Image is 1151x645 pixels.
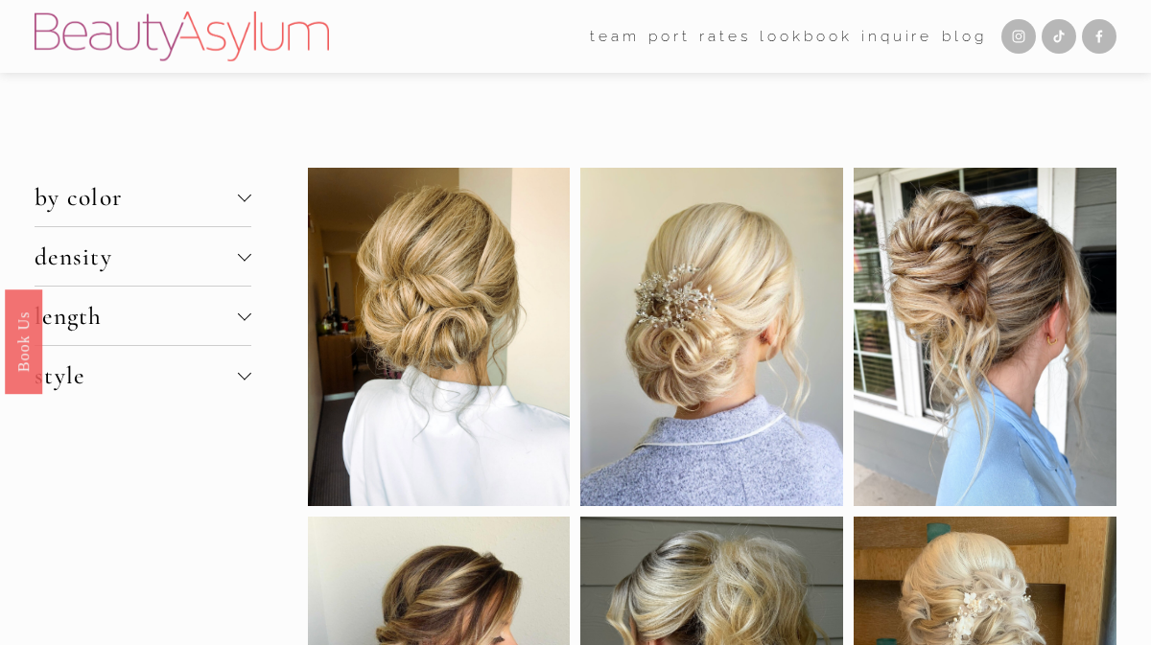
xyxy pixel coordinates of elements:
a: port [648,21,691,51]
button: density [35,227,251,286]
span: density [35,242,238,271]
span: length [35,301,238,331]
img: Beauty Asylum | Bridal Hair &amp; Makeup Charlotte &amp; Atlanta [35,12,329,61]
a: Lookbook [760,21,852,51]
a: Book Us [5,288,42,393]
a: folder dropdown [590,21,640,51]
button: by color [35,168,251,226]
a: TikTok [1042,19,1076,54]
button: style [35,346,251,404]
a: Instagram [1001,19,1036,54]
span: team [590,23,640,50]
a: Facebook [1082,19,1116,54]
a: Rates [699,21,750,51]
a: Inquire [861,21,932,51]
a: Blog [942,21,987,51]
span: by color [35,182,238,212]
span: style [35,360,238,390]
button: length [35,287,251,345]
